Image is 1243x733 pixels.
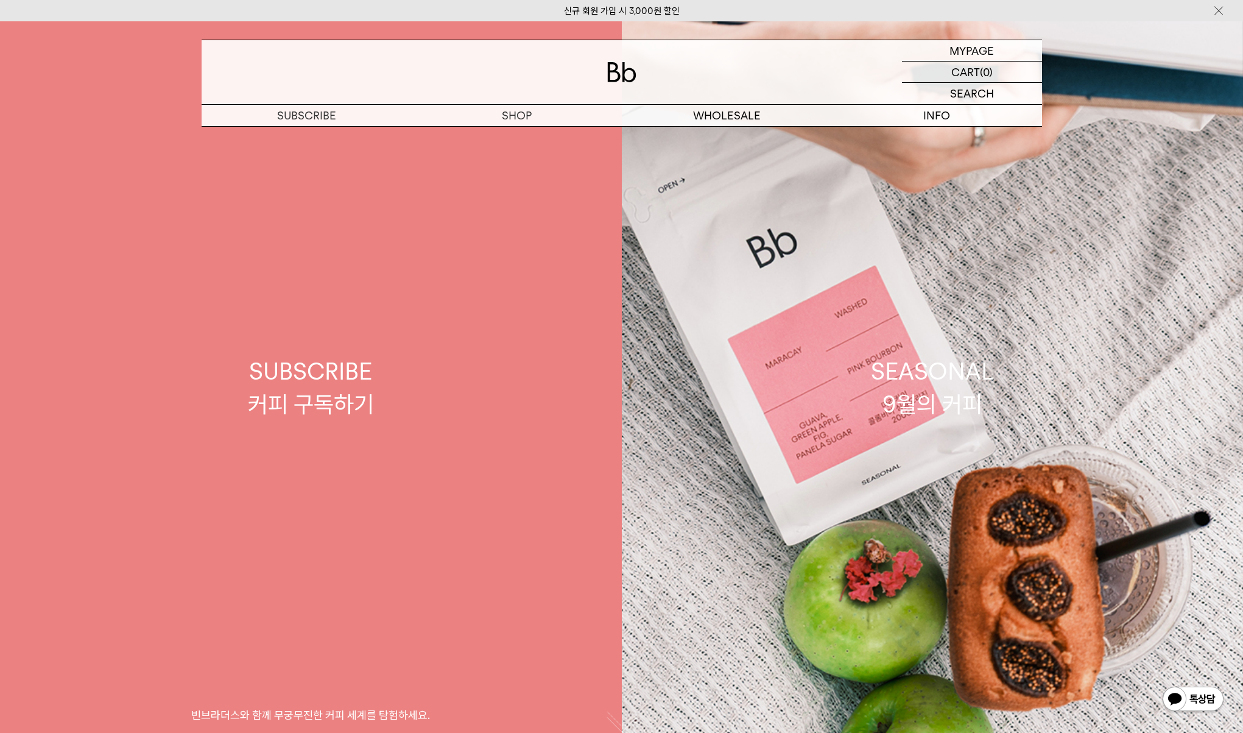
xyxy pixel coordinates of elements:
a: SUBSCRIBE [202,105,412,126]
img: 로고 [607,62,636,82]
p: INFO [832,105,1042,126]
p: CART [951,62,980,82]
a: MYPAGE [902,40,1042,62]
a: 신규 회원 가입 시 3,000원 할인 [564,5,680,16]
p: (0) [980,62,993,82]
div: SEASONAL 9월의 커피 [871,355,994,420]
p: SEARCH [950,83,994,104]
a: CART (0) [902,62,1042,83]
p: MYPAGE [949,40,994,61]
a: SHOP [412,105,622,126]
div: SUBSCRIBE 커피 구독하기 [248,355,374,420]
p: WHOLESALE [622,105,832,126]
img: 카카오톡 채널 1:1 채팅 버튼 [1161,685,1225,715]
